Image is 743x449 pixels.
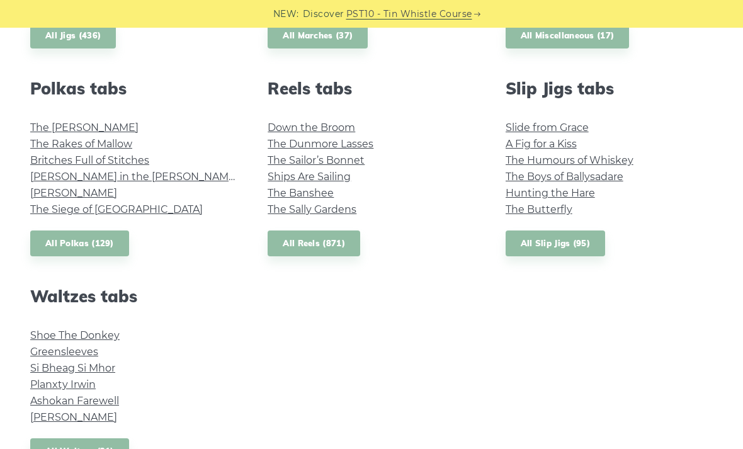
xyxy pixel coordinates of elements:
[30,203,203,215] a: The Siege of [GEOGRAPHIC_DATA]
[268,171,351,183] a: Ships Are Sailing
[30,171,239,183] a: [PERSON_NAME] in the [PERSON_NAME]
[268,187,334,199] a: The Banshee
[30,230,129,256] a: All Polkas (129)
[30,411,117,423] a: [PERSON_NAME]
[268,230,360,256] a: All Reels (871)
[30,287,237,306] h2: Waltzes tabs
[303,7,344,21] span: Discover
[506,171,623,183] a: The Boys of Ballysadare
[30,329,120,341] a: Shoe The Donkey
[268,79,475,98] h2: Reels tabs
[30,154,149,166] a: Britches Full of Stitches
[273,7,299,21] span: NEW:
[30,187,117,199] a: [PERSON_NAME]
[268,203,356,215] a: The Sally Gardens
[506,187,595,199] a: Hunting the Hare
[30,362,115,374] a: Si­ Bheag Si­ Mhor
[30,122,139,134] a: The [PERSON_NAME]
[30,346,98,358] a: Greensleeves
[268,154,365,166] a: The Sailor’s Bonnet
[506,23,630,48] a: All Miscellaneous (17)
[30,378,96,390] a: Planxty Irwin
[506,203,572,215] a: The Butterfly
[268,122,355,134] a: Down the Broom
[30,395,119,407] a: Ashokan Farewell
[346,7,472,21] a: PST10 - Tin Whistle Course
[506,138,577,150] a: A Fig for a Kiss
[30,79,237,98] h2: Polkas tabs
[268,23,368,48] a: All Marches (37)
[506,122,589,134] a: Slide from Grace
[506,230,605,256] a: All Slip Jigs (95)
[30,23,116,48] a: All Jigs (436)
[506,79,713,98] h2: Slip Jigs tabs
[30,138,132,150] a: The Rakes of Mallow
[506,154,633,166] a: The Humours of Whiskey
[268,138,373,150] a: The Dunmore Lasses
